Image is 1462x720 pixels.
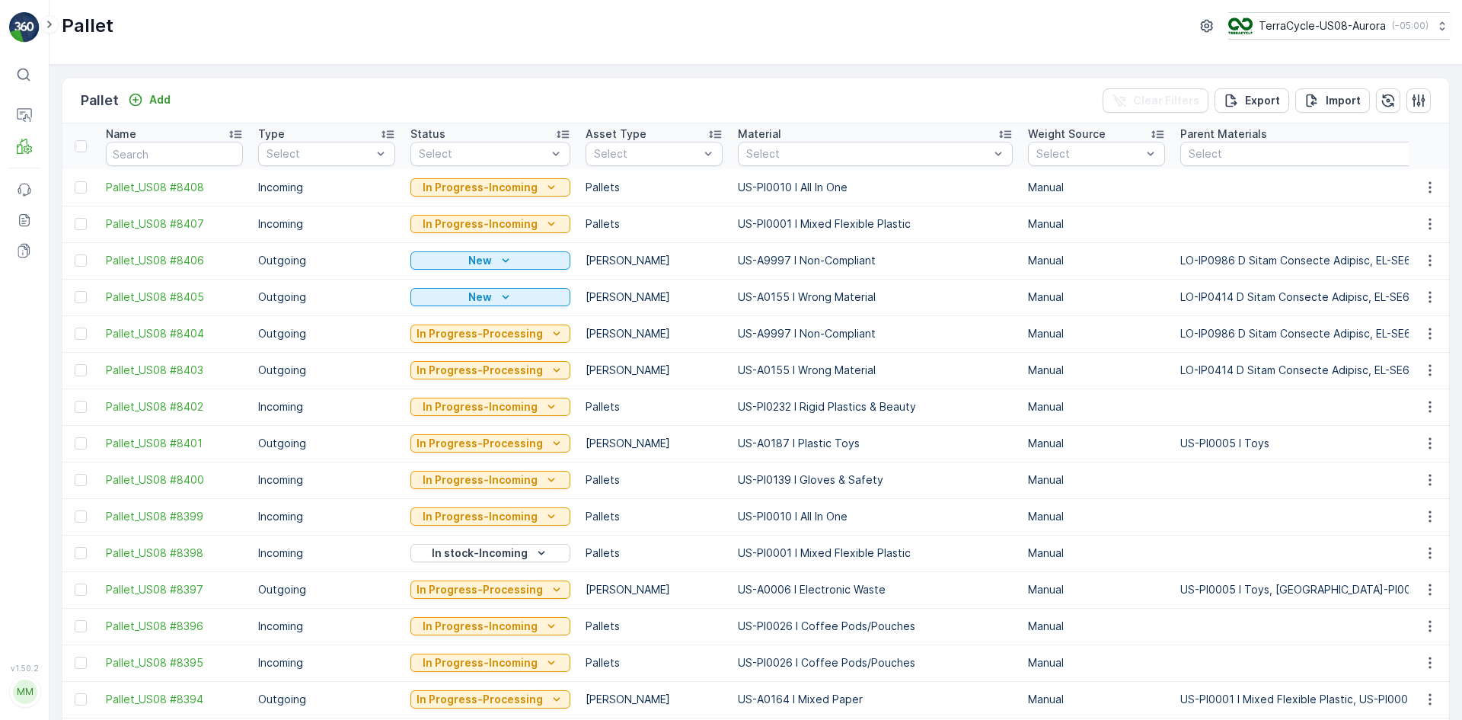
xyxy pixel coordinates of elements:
[9,676,40,708] button: MM
[267,146,372,162] p: Select
[738,399,1013,414] p: US-PI0232 I Rigid Plastics & Beauty
[1028,509,1165,524] p: Manual
[417,582,543,597] p: In Progress-Processing
[106,619,243,634] span: Pallet_US08 #8396
[586,509,723,524] p: Pallets
[106,290,243,305] span: Pallet_US08 #8405
[81,90,119,111] p: Pallet
[106,399,243,414] a: Pallet_US08 #8402
[1028,253,1165,268] p: Manual
[258,290,395,305] p: Outgoing
[1028,582,1165,597] p: Manual
[586,436,723,451] p: [PERSON_NAME]
[746,146,989,162] p: Select
[106,472,243,488] a: Pallet_US08 #8400
[423,655,538,670] p: In Progress-Incoming
[586,126,646,142] p: Asset Type
[410,215,570,233] button: In Progress-Incoming
[258,582,395,597] p: Outgoing
[1228,18,1253,34] img: image_ci7OI47.png
[410,398,570,416] button: In Progress-Incoming
[738,363,1013,378] p: US-A0155 I Wrong Material
[432,546,528,561] p: In stock-Incoming
[75,401,87,413] div: Toggle Row Selected
[122,91,177,109] button: Add
[1028,290,1165,305] p: Manual
[1245,93,1280,108] p: Export
[1028,436,1165,451] p: Manual
[423,509,538,524] p: In Progress-Incoming
[258,126,285,142] p: Type
[423,472,538,488] p: In Progress-Incoming
[410,361,570,379] button: In Progress-Processing
[106,326,243,341] a: Pallet_US08 #8404
[1036,146,1141,162] p: Select
[106,546,243,561] span: Pallet_US08 #8398
[258,655,395,670] p: Incoming
[106,509,243,524] span: Pallet_US08 #8399
[106,655,243,670] a: Pallet_US08 #8395
[1028,619,1165,634] p: Manual
[75,657,87,669] div: Toggle Row Selected
[423,399,538,414] p: In Progress-Incoming
[738,619,1013,634] p: US-PI0026 I Coffee Pods/Pouches
[106,582,243,597] a: Pallet_US08 #8397
[423,216,538,232] p: In Progress-Incoming
[738,253,1013,268] p: US-A9997 I Non-Compliant
[258,436,395,451] p: Outgoing
[410,434,570,453] button: In Progress-Processing
[1180,126,1267,142] p: Parent Materials
[1259,18,1386,34] p: TerraCycle-US08-Aurora
[106,436,243,451] span: Pallet_US08 #8401
[410,325,570,343] button: In Progress-Processing
[75,437,87,450] div: Toggle Row Selected
[586,619,723,634] p: Pallets
[738,692,1013,707] p: US-A0164 I Mixed Paper
[106,692,243,707] span: Pallet_US08 #8394
[410,617,570,635] button: In Progress-Incoming
[738,546,1013,561] p: US-PI0001 I Mixed Flexible Plastic
[738,216,1013,232] p: US-PI0001 I Mixed Flexible Plastic
[106,126,136,142] p: Name
[1028,180,1165,195] p: Manual
[586,692,723,707] p: [PERSON_NAME]
[9,12,40,43] img: logo
[586,546,723,561] p: Pallets
[1133,93,1199,108] p: Clear Filters
[586,399,723,414] p: Pallets
[258,692,395,707] p: Outgoing
[410,178,570,197] button: In Progress-Incoming
[75,328,87,340] div: Toggle Row Selected
[423,619,538,634] p: In Progress-Incoming
[258,253,395,268] p: Outgoing
[410,507,570,526] button: In Progress-Incoming
[1028,326,1165,341] p: Manual
[1392,20,1428,32] p: ( -05:00 )
[586,655,723,670] p: Pallets
[258,472,395,488] p: Incoming
[410,126,445,142] p: Status
[410,471,570,489] button: In Progress-Incoming
[75,620,87,632] div: Toggle Row Selected
[258,619,395,634] p: Incoming
[75,693,87,706] div: Toggle Row Selected
[586,363,723,378] p: [PERSON_NAME]
[586,180,723,195] p: Pallets
[258,180,395,195] p: Incoming
[75,547,87,559] div: Toggle Row Selected
[417,692,543,707] p: In Progress-Processing
[75,584,87,596] div: Toggle Row Selected
[410,654,570,672] button: In Progress-Incoming
[417,436,543,451] p: In Progress-Processing
[738,655,1013,670] p: US-PI0026 I Coffee Pods/Pouches
[1028,216,1165,232] p: Manual
[738,290,1013,305] p: US-A0155 I Wrong Material
[258,399,395,414] p: Incoming
[106,363,243,378] a: Pallet_US08 #8403
[468,253,492,268] p: New
[106,180,243,195] a: Pallet_US08 #8408
[1326,93,1361,108] p: Import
